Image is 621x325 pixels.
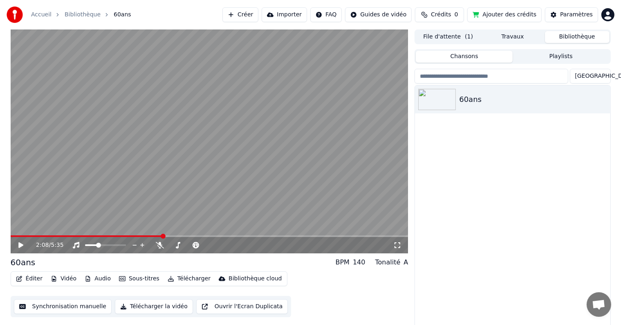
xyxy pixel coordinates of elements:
[375,257,401,267] div: Tonalité
[36,241,56,249] div: /
[404,257,408,267] div: A
[431,11,451,19] span: Crédits
[65,11,101,19] a: Bibliothèque
[222,7,258,22] button: Créer
[560,11,593,19] div: Paramètres
[587,292,611,317] a: Ouvrir le chat
[115,299,193,314] button: Télécharger la vidéo
[164,273,214,284] button: Télécharger
[455,11,458,19] span: 0
[7,7,23,23] img: youka
[11,257,36,268] div: 60ans
[81,273,114,284] button: Audio
[116,273,163,284] button: Sous-titres
[31,11,52,19] a: Accueil
[415,7,464,22] button: Crédits0
[229,275,282,283] div: Bibliothèque cloud
[31,11,131,19] nav: breadcrumb
[114,11,131,19] span: 60ans
[353,257,365,267] div: 140
[345,7,412,22] button: Guides de vidéo
[336,257,350,267] div: BPM
[545,31,610,43] button: Bibliothèque
[14,299,112,314] button: Synchronisation manuelle
[467,7,542,22] button: Ajouter des crédits
[262,7,307,22] button: Importer
[36,241,49,249] span: 2:08
[51,241,63,249] span: 5:35
[416,31,480,43] button: File d'attente
[513,51,610,63] button: Playlists
[545,7,598,22] button: Paramètres
[47,273,80,284] button: Vidéo
[465,33,473,41] span: ( 1 )
[416,51,513,63] button: Chansons
[196,299,288,314] button: Ouvrir l'Ecran Duplicata
[480,31,545,43] button: Travaux
[459,94,607,105] div: 60ans
[310,7,342,22] button: FAQ
[13,273,46,284] button: Éditer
